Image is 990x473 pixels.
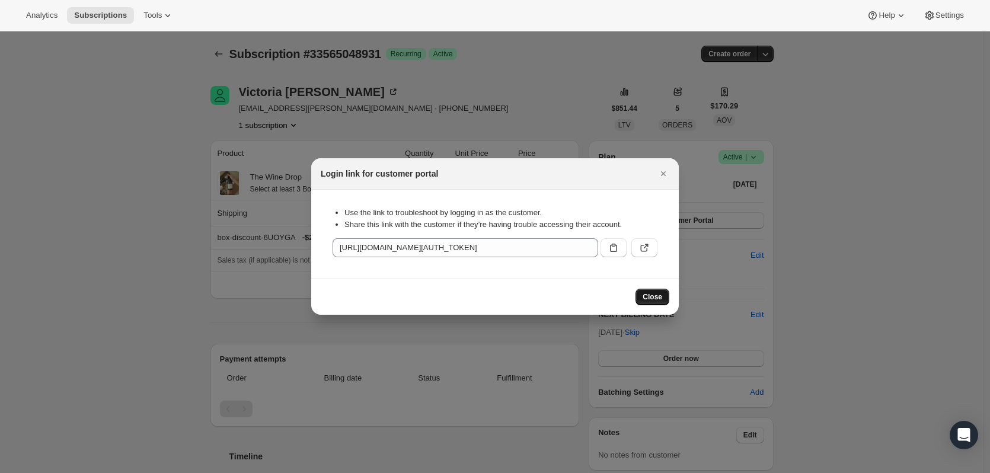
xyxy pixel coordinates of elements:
li: Use the link to troubleshoot by logging in as the customer. [344,207,657,219]
div: Open Intercom Messenger [950,421,978,449]
button: Subscriptions [67,7,134,24]
button: Close [655,165,672,182]
span: Close [643,292,662,302]
button: Tools [136,7,181,24]
li: Share this link with the customer if they’re having trouble accessing their account. [344,219,657,231]
span: Analytics [26,11,58,20]
span: Help [879,11,895,20]
button: Help [860,7,914,24]
span: Settings [935,11,964,20]
h2: Login link for customer portal [321,168,438,180]
span: Subscriptions [74,11,127,20]
button: Settings [916,7,971,24]
span: Tools [143,11,162,20]
button: Analytics [19,7,65,24]
button: Close [635,289,669,305]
